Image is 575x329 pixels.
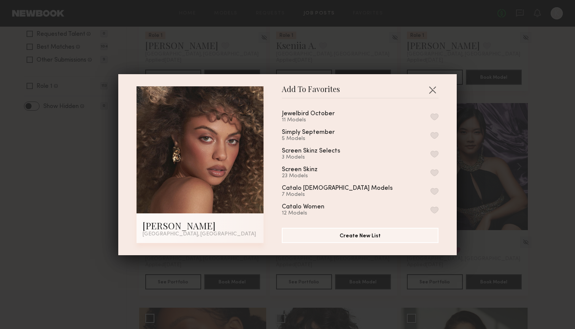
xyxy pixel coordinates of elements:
[282,185,393,192] div: Catalo [DEMOGRAPHIC_DATA] Models
[282,136,353,142] div: 5 Models
[282,117,353,123] div: 11 Models
[282,148,340,154] div: Screen Skinz Selects
[143,232,257,237] div: [GEOGRAPHIC_DATA], [GEOGRAPHIC_DATA]
[282,154,359,161] div: 3 Models
[282,210,343,216] div: 12 Models
[282,86,340,98] span: Add To Favorites
[426,84,438,96] button: Close
[282,204,324,210] div: Catalo Women
[282,111,335,117] div: Jewelbird October
[143,219,257,232] div: [PERSON_NAME]
[282,192,411,198] div: 7 Models
[282,228,438,243] button: Create New List
[282,173,336,179] div: 23 Models
[282,129,335,136] div: Simply September
[282,167,318,173] div: Screen Skinz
